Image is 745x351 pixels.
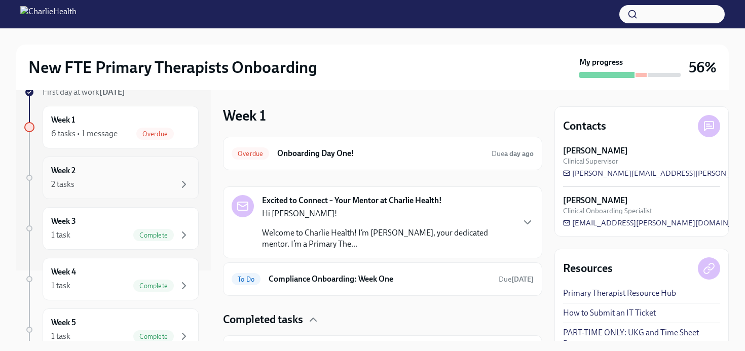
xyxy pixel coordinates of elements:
strong: [DATE] [99,87,125,97]
a: To DoCompliance Onboarding: Week OneDue[DATE] [232,271,534,287]
h4: Resources [563,261,613,276]
h2: New FTE Primary Therapists Onboarding [28,57,317,77]
a: Week 16 tasks • 1 messageOverdue [24,106,199,148]
span: Overdue [232,150,269,158]
span: Complete [133,282,174,290]
h3: Week 1 [223,106,266,125]
div: 2 tasks [51,179,74,190]
img: CharlieHealth [20,6,77,22]
a: PART-TIME ONLY: UKG and Time Sheet Resource [563,327,720,349]
span: Complete [133,231,174,239]
span: Due [492,149,534,158]
a: Week 41 taskComplete [24,258,199,300]
h6: Week 5 [51,317,76,328]
div: 1 task [51,331,70,342]
div: 6 tasks • 1 message [51,128,118,139]
h6: Week 4 [51,266,76,278]
h6: Week 2 [51,165,76,176]
h6: Onboarding Day One! [277,148,483,159]
h4: Contacts [563,119,606,134]
a: Week 22 tasks [24,157,199,199]
a: Week 31 taskComplete [24,207,199,250]
span: To Do [232,276,260,283]
strong: [PERSON_NAME] [563,145,628,157]
p: Hi [PERSON_NAME]! [262,208,513,219]
strong: [DATE] [511,275,534,284]
h6: Compliance Onboarding: Week One [269,274,491,285]
span: Complete [133,333,174,340]
strong: a day ago [504,149,534,158]
strong: Excited to Connect – Your Mentor at Charlie Health! [262,195,442,206]
h6: Week 3 [51,216,76,227]
p: Welcome to Charlie Health! I’m [PERSON_NAME], your dedicated mentor. I’m a Primary The... [262,227,513,250]
a: Week 51 taskComplete [24,308,199,351]
span: Overdue [136,130,174,138]
span: October 8th, 2025 10:00 [492,149,534,159]
a: OverdueOnboarding Day One!Duea day ago [232,145,534,162]
div: Completed tasks [223,312,542,327]
span: First day at work [43,87,125,97]
span: Due [499,275,534,284]
strong: My progress [579,57,623,68]
h6: Week 1 [51,114,75,126]
span: Clinical Onboarding Specialist [563,206,652,216]
span: October 12th, 2025 10:00 [499,275,534,284]
h4: Completed tasks [223,312,303,327]
div: 1 task [51,229,70,241]
div: 1 task [51,280,70,291]
a: First day at work[DATE] [24,87,199,98]
a: How to Submit an IT Ticket [563,307,656,319]
span: Clinical Supervisor [563,157,618,166]
h3: 56% [689,58,717,76]
strong: [PERSON_NAME] [563,195,628,206]
a: Primary Therapist Resource Hub [563,288,676,299]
